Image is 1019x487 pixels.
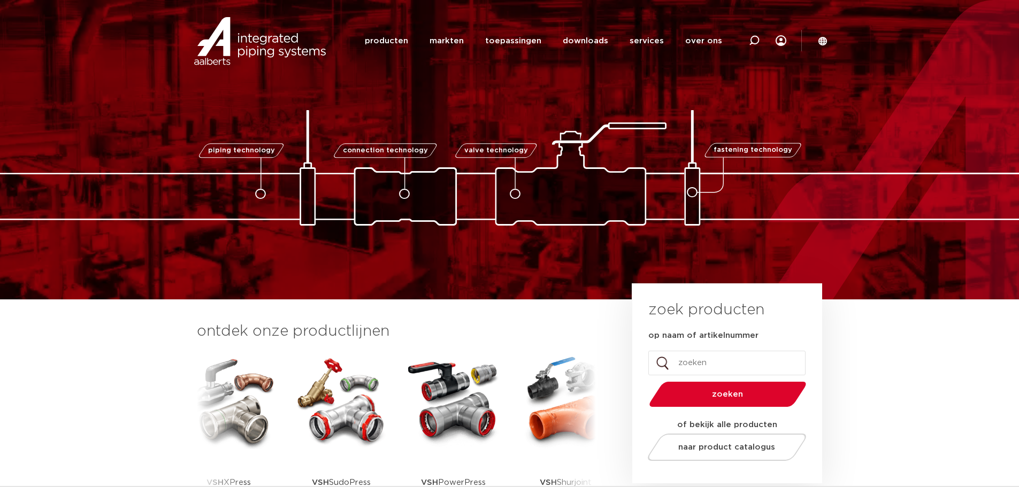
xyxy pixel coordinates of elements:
a: over ons [685,20,722,61]
strong: VSH [312,478,329,486]
span: naar product catalogus [678,443,775,451]
span: fastening technology [714,147,792,154]
a: toepassingen [485,20,541,61]
label: op naam of artikelnummer [648,330,758,341]
button: zoeken [645,381,810,408]
a: producten [365,20,408,61]
strong: of bekijk alle producten [677,421,777,429]
strong: VSH [540,478,557,486]
a: downloads [563,20,608,61]
a: markten [430,20,464,61]
span: zoeken [677,390,779,398]
strong: VSH [421,478,438,486]
h3: ontdek onze productlijnen [197,321,596,342]
span: connection technology [342,147,427,154]
h3: zoek producten [648,299,764,321]
span: valve technology [464,147,528,154]
nav: Menu [365,20,722,61]
a: naar product catalogus [645,434,809,461]
span: piping technology [208,147,275,154]
strong: VSH [206,478,224,486]
a: services [630,20,664,61]
input: zoeken [648,351,806,375]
